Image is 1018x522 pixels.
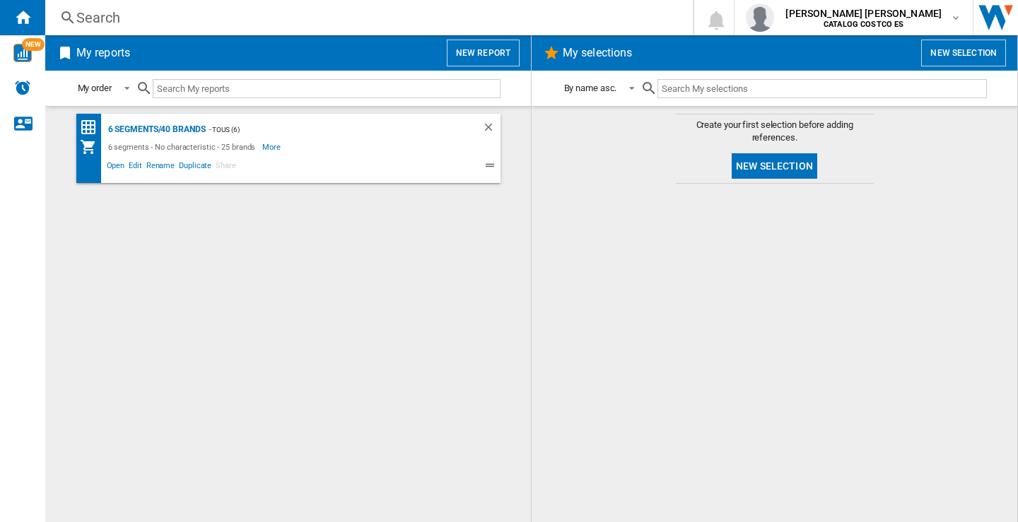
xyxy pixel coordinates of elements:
[262,138,283,155] span: More
[105,159,127,176] span: Open
[74,40,133,66] h2: My reports
[785,6,942,20] span: [PERSON_NAME] [PERSON_NAME]
[22,38,45,51] span: NEW
[78,83,112,93] div: My order
[80,119,105,136] div: Price Matrix
[105,138,263,155] div: 6 segments - No characteristic - 25 brands
[657,79,986,98] input: Search My selections
[144,159,177,176] span: Rename
[153,79,501,98] input: Search My reports
[14,79,31,96] img: alerts-logo.svg
[482,121,501,138] div: Delete
[105,121,206,138] div: 6 segments/40 brands
[206,121,454,138] div: - TOUS (6)
[447,40,520,66] button: New report
[824,20,903,29] b: CATALOG COSTCO ES
[732,153,817,179] button: New selection
[127,159,144,176] span: Edit
[13,44,32,62] img: wise-card.svg
[560,40,635,66] h2: My selections
[564,83,617,93] div: By name asc.
[746,4,774,32] img: profile.jpg
[213,159,238,176] span: Share
[76,8,656,28] div: Search
[921,40,1006,66] button: New selection
[80,138,105,155] div: My Assortment
[177,159,213,176] span: Duplicate
[676,119,874,144] span: Create your first selection before adding references.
